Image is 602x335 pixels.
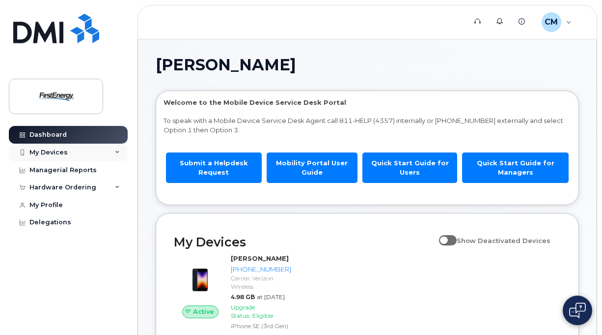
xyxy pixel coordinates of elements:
a: Quick Start Guide for Users [362,152,457,183]
a: Quick Start Guide for Managers [462,152,569,183]
span: Upgrade Status: [231,304,255,319]
span: 4.98 GB [231,293,255,301]
span: Eligible [252,312,273,319]
span: Show Deactivated Devices [457,237,550,244]
a: Active[PERSON_NAME][PHONE_NUMBER]Carrier: Verizon Wireless4.98 GBat [DATE]Upgrade Status:Eligible... [174,254,295,333]
div: iPhone SE (3rd Gen) [231,322,291,330]
a: Mobility Portal User Guide [267,152,357,183]
div: Carrier: Verizon Wireless [231,274,291,291]
div: [PHONE_NUMBER] [231,265,291,274]
p: To speak with a Mobile Device Service Desk Agent call 811-HELP (4357) internally or [PHONE_NUMBER... [164,116,571,134]
h2: My Devices [174,235,434,249]
strong: [PERSON_NAME] [231,254,289,262]
p: Welcome to the Mobile Device Service Desk Portal [164,98,571,107]
span: Active [193,307,214,316]
a: Submit a Helpdesk Request [166,152,262,183]
span: at [DATE] [257,293,285,301]
input: Show Deactivated Devices [439,231,447,239]
img: image20231002-3703462-1angbar.jpeg [182,259,219,296]
img: Open chat [569,303,586,318]
span: [PERSON_NAME] [156,58,296,72]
